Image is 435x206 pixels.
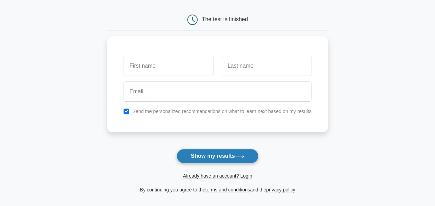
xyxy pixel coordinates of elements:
[266,187,295,192] a: privacy policy
[176,149,258,163] button: Show my results
[124,56,213,76] input: First name
[132,109,311,114] label: Send me personalized recommendations on what to learn next based on my results
[205,187,250,192] a: terms and conditions
[183,173,252,179] a: Already have an account? Login
[103,186,332,194] div: By continuing you agree to the and the
[222,56,311,76] input: Last name
[124,81,311,102] input: Email
[202,16,248,22] div: The test is finished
